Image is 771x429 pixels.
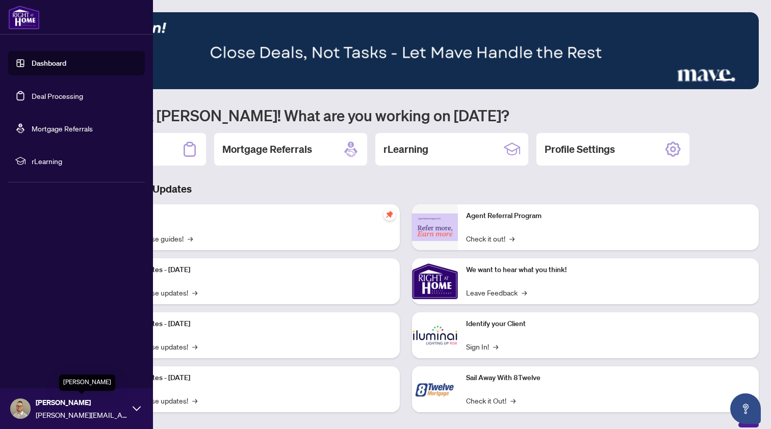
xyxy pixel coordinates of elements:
[192,395,197,406] span: →
[107,210,392,222] p: Self-Help
[510,395,516,406] span: →
[730,393,761,424] button: Open asap
[107,318,392,330] p: Platform Updates - [DATE]
[36,409,127,420] span: [PERSON_NAME][EMAIL_ADDRESS][DOMAIN_NAME]
[36,397,127,408] span: [PERSON_NAME]
[708,79,712,83] button: 2
[32,155,138,167] span: rLearning
[493,341,498,352] span: →
[11,399,30,418] img: Profile Icon
[466,372,751,384] p: Sail Away With 8Twelve
[32,59,66,68] a: Dashboard
[466,264,751,276] p: We want to hear what you think!
[545,142,615,156] h2: Profile Settings
[509,233,515,244] span: →
[700,79,704,83] button: 1
[716,79,732,83] button: 3
[412,312,458,358] img: Identify your Client
[192,287,197,298] span: →
[412,366,458,412] img: Sail Away With 8Twelve
[222,142,312,156] h2: Mortgage Referrals
[8,5,40,30] img: logo
[466,287,527,298] a: Leave Feedback→
[412,258,458,304] img: We want to hear what you think!
[32,124,93,133] a: Mortgage Referrals
[59,374,115,391] div: [PERSON_NAME]
[383,142,428,156] h2: rLearning
[522,287,527,298] span: →
[53,105,759,125] h1: Welcome back [PERSON_NAME]! What are you working on [DATE]?
[466,233,515,244] a: Check it out!→
[466,318,751,330] p: Identify your Client
[188,233,193,244] span: →
[107,264,392,276] p: Platform Updates - [DATE]
[383,208,396,221] span: pushpin
[192,341,197,352] span: →
[736,79,740,83] button: 4
[107,372,392,384] p: Platform Updates - [DATE]
[744,79,749,83] button: 5
[466,341,498,352] a: Sign In!→
[53,12,759,89] img: Slide 2
[466,210,751,222] p: Agent Referral Program
[53,182,759,196] h3: Brokerage & Industry Updates
[32,91,83,100] a: Deal Processing
[412,213,458,242] img: Agent Referral Program
[466,395,516,406] a: Check it Out!→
